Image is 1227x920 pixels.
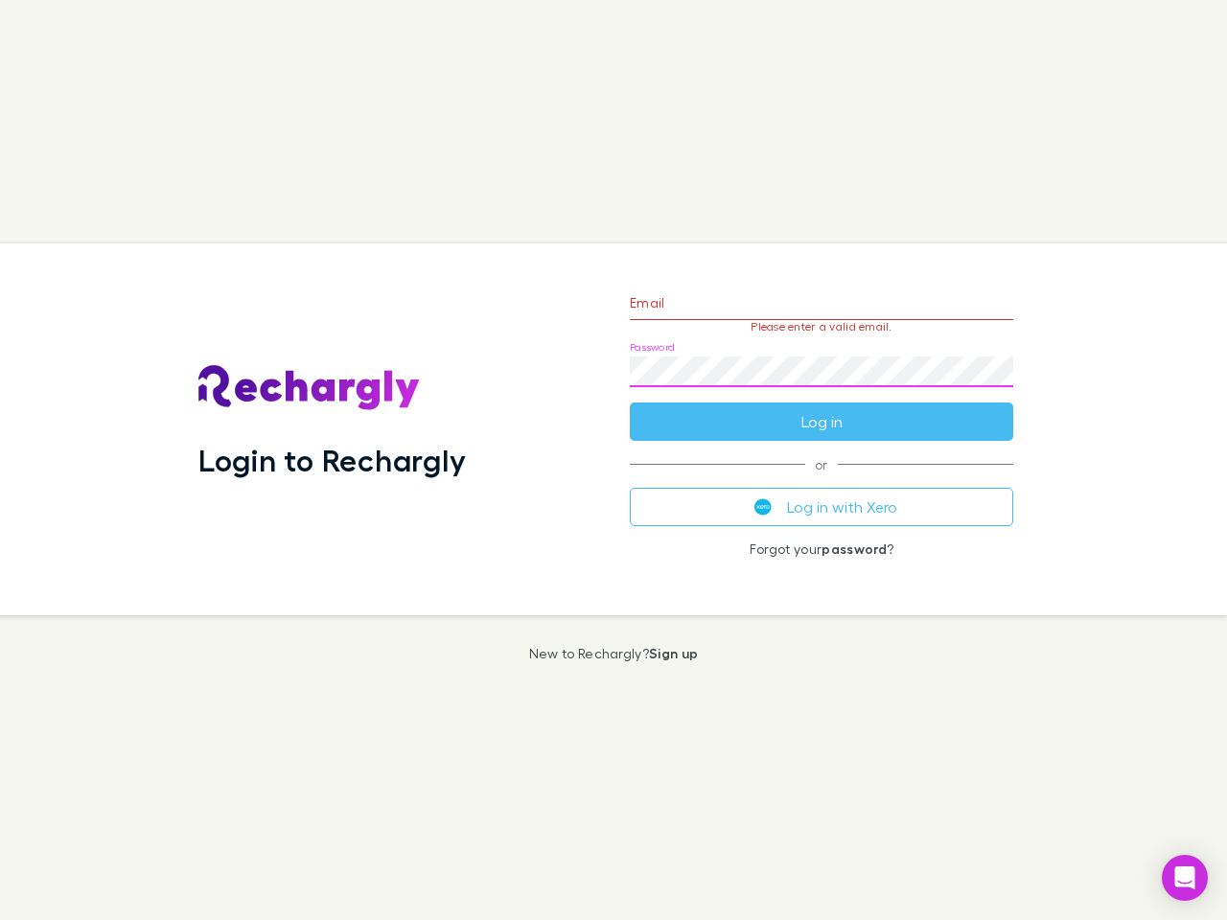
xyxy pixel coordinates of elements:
[630,340,675,355] label: Password
[630,320,1013,333] p: Please enter a valid email.
[754,498,772,516] img: Xero's logo
[649,645,698,661] a: Sign up
[1162,855,1208,901] div: Open Intercom Messenger
[630,402,1013,441] button: Log in
[630,488,1013,526] button: Log in with Xero
[198,365,421,411] img: Rechargly's Logo
[198,442,466,478] h1: Login to Rechargly
[822,540,887,557] a: password
[529,646,699,661] p: New to Rechargly?
[630,464,1013,465] span: or
[630,541,1013,557] p: Forgot your ?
